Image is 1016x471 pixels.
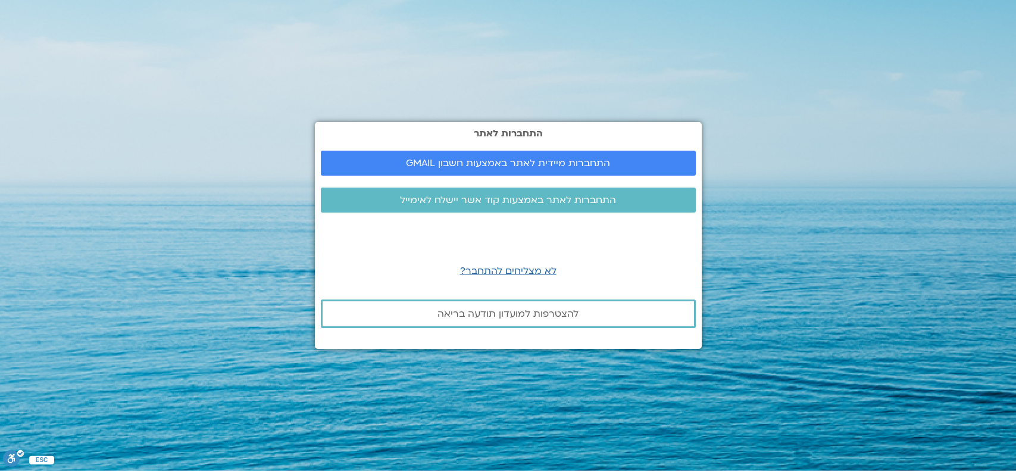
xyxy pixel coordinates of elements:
span: התחברות לאתר באמצעות קוד אשר יישלח לאימייל [400,195,616,205]
span: להצטרפות למועדון תודעה בריאה [437,308,579,319]
a: לא מצליחים להתחבר? [460,264,557,277]
span: התחברות מיידית לאתר באמצעות חשבון GMAIL [406,158,610,169]
a: להצטרפות למועדון תודעה בריאה [321,300,696,328]
a: התחברות לאתר באמצעות קוד אשר יישלח לאימייל [321,188,696,213]
a: התחברות מיידית לאתר באמצעות חשבון GMAIL [321,151,696,176]
h2: התחברות לאתר [321,128,696,139]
